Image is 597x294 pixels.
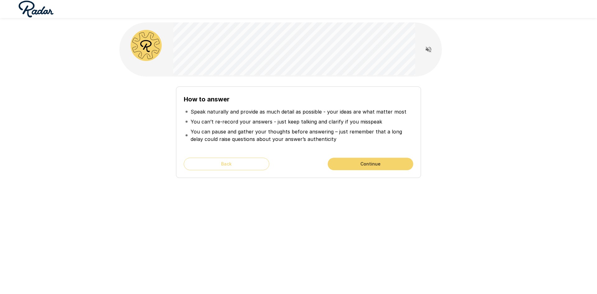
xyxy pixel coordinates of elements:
[191,108,406,115] p: Speak naturally and provide as much detail as possible - your ideas are what matter most
[184,96,229,103] b: How to answer
[191,118,382,125] p: You can’t re-record your answers - just keep talking and clarify if you misspeak
[328,158,413,170] button: Continue
[184,158,269,170] button: Back
[422,43,435,56] button: Read questions aloud
[191,128,412,143] p: You can pause and gather your thoughts before answering – just remember that a long delay could r...
[131,30,162,61] img: radar_avatar.png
